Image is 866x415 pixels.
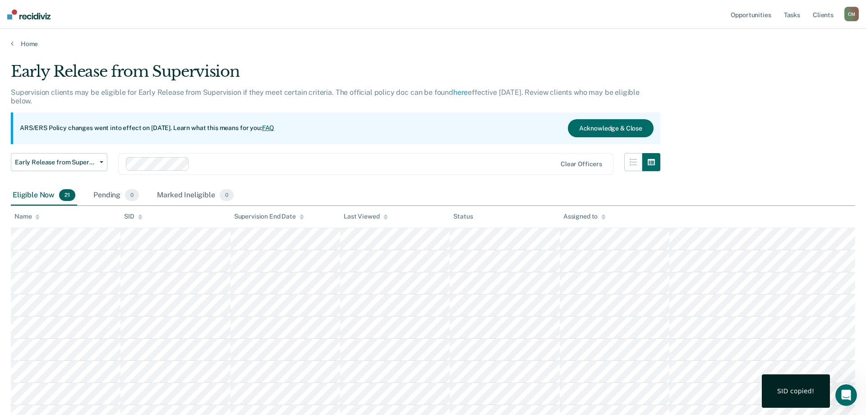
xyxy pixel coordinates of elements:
span: 0 [125,189,139,201]
p: ARS/ERS Policy changes went into effect on [DATE]. Learn what this means for you: [20,124,274,133]
span: 0 [220,189,234,201]
a: FAQ [262,124,275,131]
img: Recidiviz [7,9,51,19]
button: Early Release from Supervision [11,153,107,171]
button: CM [844,7,859,21]
span: 21 [59,189,75,201]
div: Assigned to [563,213,606,220]
div: Supervision End Date [234,213,304,220]
div: Eligible Now21 [11,186,77,205]
div: Early Release from Supervision [11,62,660,88]
div: Clear officers [561,160,602,168]
div: SID [124,213,143,220]
div: SID copied! [777,387,815,395]
a: Home [11,40,855,48]
div: Pending0 [92,186,141,205]
p: Supervision clients may be eligible for Early Release from Supervision if they meet certain crite... [11,88,640,105]
div: Name [14,213,40,220]
span: Early Release from Supervision [15,159,96,166]
iframe: Intercom live chat [835,384,857,406]
div: C M [844,7,859,21]
div: Last Viewed [344,213,387,220]
div: Marked Ineligible0 [155,186,235,205]
button: Acknowledge & Close [568,119,654,137]
a: here [453,88,468,97]
div: Status [453,213,473,220]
